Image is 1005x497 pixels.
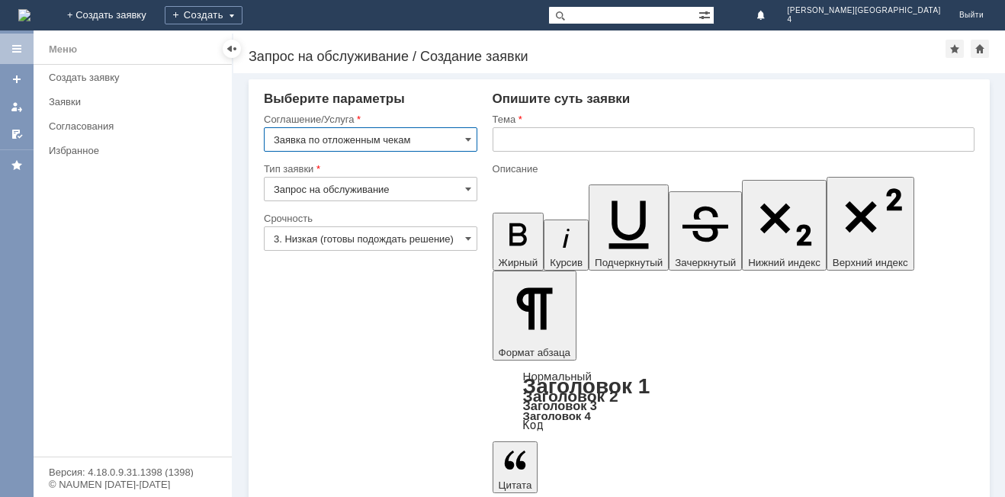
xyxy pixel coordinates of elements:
span: Опишите суть заявки [493,91,631,106]
a: Заголовок 2 [523,387,618,405]
button: Нижний индекс [742,180,827,271]
div: Формат абзаца [493,371,974,431]
div: Тип заявки [264,164,474,174]
a: Мои согласования [5,122,29,146]
div: Тема [493,114,971,124]
div: Сделать домашней страницей [971,40,989,58]
span: Подчеркнутый [595,257,663,268]
button: Цитата [493,441,538,493]
a: Создать заявку [5,67,29,91]
span: Курсив [550,257,583,268]
a: Мои заявки [5,95,29,119]
a: Заголовок 3 [523,399,597,412]
div: Меню [49,40,77,59]
button: Зачеркнутый [669,191,742,271]
img: logo [18,9,31,21]
a: Заголовок 4 [523,409,591,422]
div: Запрос на обслуживание / Создание заявки [249,49,946,64]
div: Версия: 4.18.0.9.31.1398 (1398) [49,467,217,477]
button: Подчеркнутый [589,184,669,271]
a: Согласования [43,114,229,138]
div: Создать заявку [49,72,223,83]
div: Добавить в избранное [946,40,964,58]
div: © NAUMEN [DATE]-[DATE] [49,479,217,489]
span: 4 [788,15,941,24]
span: Расширенный поиск [698,7,714,21]
button: Курсив [544,220,589,271]
span: Нижний индекс [748,257,820,268]
a: Нормальный [523,370,592,383]
button: Формат абзаца [493,271,576,361]
a: Код [523,418,544,432]
div: Заявки [49,96,223,107]
a: Создать заявку [43,66,229,89]
div: Скрыть меню [223,40,241,58]
span: Формат абзаца [499,347,570,358]
div: Избранное [49,145,206,156]
div: Срочность [264,213,474,223]
span: Цитата [499,479,532,491]
span: Жирный [499,257,538,268]
div: Соглашение/Услуга [264,114,474,124]
div: Создать [165,6,242,24]
span: [PERSON_NAME][GEOGRAPHIC_DATA] [788,6,941,15]
span: Верхний индекс [833,257,908,268]
button: Верхний индекс [827,177,914,271]
span: Выберите параметры [264,91,405,106]
a: Заявки [43,90,229,114]
button: Жирный [493,213,544,271]
div: Описание [493,164,971,174]
span: Зачеркнутый [675,257,736,268]
div: Согласования [49,120,223,132]
a: Перейти на домашнюю страницу [18,9,31,21]
a: Заголовок 1 [523,374,650,398]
